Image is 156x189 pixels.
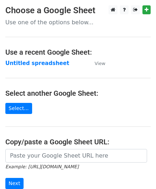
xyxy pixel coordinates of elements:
h4: Copy/paste a Google Sheet URL: [5,138,151,146]
small: Example: [URL][DOMAIN_NAME] [5,164,79,169]
small: View [95,61,105,66]
a: Untitled spreadsheet [5,60,69,66]
a: View [87,60,105,66]
h4: Use a recent Google Sheet: [5,48,151,56]
h4: Select another Google Sheet: [5,89,151,98]
input: Paste your Google Sheet URL here [5,149,147,163]
a: Select... [5,103,32,114]
input: Next [5,178,24,189]
p: Use one of the options below... [5,19,151,26]
h3: Choose a Google Sheet [5,5,151,16]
